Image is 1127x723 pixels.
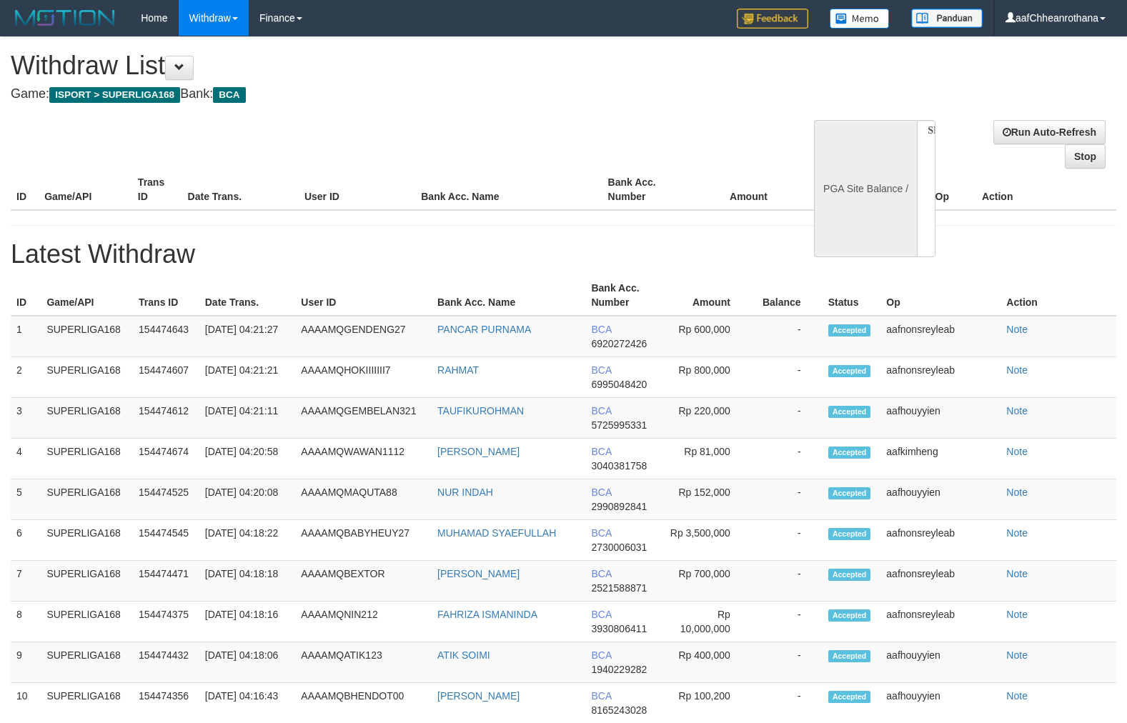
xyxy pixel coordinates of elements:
th: Bank Acc. Number [602,169,696,210]
a: Note [1006,405,1028,417]
td: - [752,602,823,642]
td: AAAAMQWAWAN1112 [295,439,432,479]
td: AAAAMQBEXTOR [295,561,432,602]
td: Rp 152,000 [662,479,752,520]
td: 154474643 [133,316,199,357]
span: Accepted [828,650,871,662]
th: User ID [295,275,432,316]
td: 154474612 [133,398,199,439]
td: SUPERLIGA168 [41,398,133,439]
td: AAAAMQBABYHEUY27 [295,520,432,561]
td: 1 [11,316,41,357]
span: 8165243028 [591,704,647,716]
td: 154474432 [133,642,199,683]
h1: Withdraw List [11,51,737,80]
td: [DATE] 04:18:18 [199,561,296,602]
td: AAAAMQNIN212 [295,602,432,642]
td: AAAAMQATIK123 [295,642,432,683]
td: 3 [11,398,41,439]
td: - [752,316,823,357]
a: RAHMAT [437,364,479,376]
a: Note [1006,609,1028,620]
th: User ID [299,169,415,210]
td: AAAAMQGEMBELAN321 [295,398,432,439]
span: 3930806411 [591,623,647,634]
th: Balance [752,275,823,316]
th: Trans ID [132,169,182,210]
td: [DATE] 04:21:21 [199,357,296,398]
a: Run Auto-Refresh [993,120,1106,144]
td: SUPERLIGA168 [41,561,133,602]
td: Rp 81,000 [662,439,752,479]
a: TAUFIKUROHMAN [437,405,524,417]
h4: Game: Bank: [11,87,737,101]
td: Rp 10,000,000 [662,602,752,642]
th: Trans ID [133,275,199,316]
img: Feedback.jpg [737,9,808,29]
td: 2 [11,357,41,398]
span: 1940229282 [591,664,647,675]
a: Note [1006,487,1028,498]
a: MUHAMAD SYAEFULLAH [437,527,556,539]
td: 8 [11,602,41,642]
td: AAAAMQMAQUTA88 [295,479,432,520]
span: BCA [591,527,611,539]
th: Action [976,169,1116,210]
td: - [752,520,823,561]
th: Bank Acc. Number [585,275,662,316]
td: Rp 400,000 [662,642,752,683]
a: Stop [1065,144,1106,169]
span: Accepted [828,609,871,622]
a: Note [1006,446,1028,457]
span: BCA [591,690,611,702]
td: aafnonsreyleab [880,316,1001,357]
a: Note [1006,649,1028,661]
span: 5725995331 [591,419,647,431]
td: [DATE] 04:18:16 [199,602,296,642]
th: ID [11,169,39,210]
span: Accepted [828,406,871,418]
td: 154474607 [133,357,199,398]
td: aafnonsreyleab [880,520,1001,561]
a: [PERSON_NAME] [437,446,520,457]
td: SUPERLIGA168 [41,439,133,479]
th: Balance [789,169,875,210]
span: Accepted [828,487,871,499]
span: Accepted [828,365,871,377]
th: Game/API [41,275,133,316]
th: Date Trans. [199,275,296,316]
div: PGA Site Balance / [814,120,917,257]
img: MOTION_logo.png [11,7,119,29]
td: 154474375 [133,602,199,642]
a: NUR INDAH [437,487,493,498]
th: Bank Acc. Name [415,169,602,210]
td: [DATE] 04:20:58 [199,439,296,479]
th: Action [1001,275,1116,316]
td: - [752,561,823,602]
td: [DATE] 04:18:06 [199,642,296,683]
span: Accepted [828,569,871,581]
a: Note [1006,568,1028,579]
th: Op [880,275,1001,316]
span: BCA [591,364,611,376]
th: Amount [695,169,789,210]
a: [PERSON_NAME] [437,690,520,702]
td: 154474545 [133,520,199,561]
span: BCA [591,324,611,335]
td: 154474471 [133,561,199,602]
td: 4 [11,439,41,479]
img: panduan.png [911,9,983,28]
td: Rp 700,000 [662,561,752,602]
span: 2521588871 [591,582,647,594]
a: ATIK SOIMI [437,649,490,661]
td: [DATE] 04:21:11 [199,398,296,439]
th: Op [930,169,976,210]
td: SUPERLIGA168 [41,642,133,683]
td: Rp 600,000 [662,316,752,357]
span: BCA [213,87,245,103]
td: Rp 220,000 [662,398,752,439]
span: BCA [591,568,611,579]
td: SUPERLIGA168 [41,520,133,561]
span: Accepted [828,447,871,459]
td: 154474674 [133,439,199,479]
